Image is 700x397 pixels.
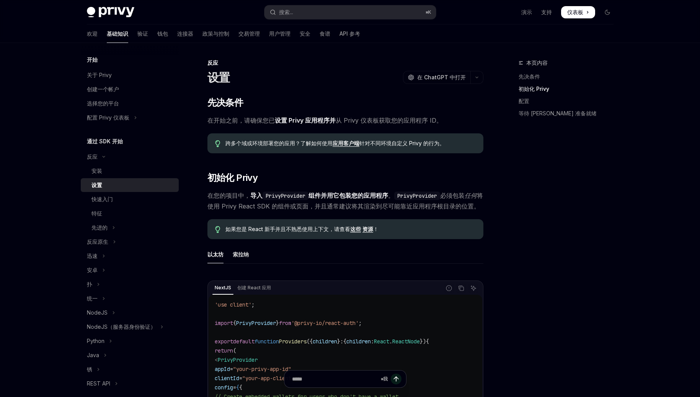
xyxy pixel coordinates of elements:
[87,267,98,273] font: 安卓
[157,25,168,43] a: 钱包
[236,320,276,326] span: PrivyProvider
[87,352,99,358] font: Java
[215,140,220,147] svg: 提示
[403,71,470,84] button: 在 ChatGPT 中打开
[417,74,466,80] font: 在 ChatGPT 中打开
[601,6,614,18] button: 切换暗模式
[177,30,193,37] font: 连接器
[374,338,389,345] span: React
[350,226,361,232] font: 这些
[392,338,420,345] span: ReactNode
[81,348,179,362] button: 切换 Java 部分
[373,226,379,232] font: ！
[202,25,229,43] a: 政策与控制
[346,338,371,345] span: children
[91,167,102,174] font: 安装
[333,140,359,147] a: 应用客户端
[279,320,291,326] span: from
[269,25,290,43] a: 用户管理
[250,192,263,199] font: 导入
[91,182,102,188] font: 设置
[91,224,108,231] font: 先进的
[207,192,250,199] font: 在您的项目中，
[230,366,233,372] span: =
[107,25,128,43] a: 基础知识
[215,356,218,363] span: <
[91,196,113,202] font: 快速入门
[468,283,478,293] button: 询问人工智能
[359,320,362,326] span: ;
[233,347,236,354] span: (
[87,295,98,302] font: 统一
[300,25,310,43] a: 安全
[81,292,179,305] button: 切换 Unity 部分
[420,338,426,345] span: })
[87,153,98,160] font: 反应
[207,251,224,258] font: 以太坊
[519,110,597,116] font: 等待 [PERSON_NAME] 准备就绪
[362,226,373,233] a: 资源
[279,338,307,345] span: Providers
[137,25,148,43] a: 验证
[218,356,258,363] span: PrivyProvider
[519,71,620,83] a: 先决条件
[541,8,552,16] a: 支持
[81,363,179,376] button: 切换 Rust 部分
[264,5,436,19] button: 打开搜索
[308,192,388,199] font: 组件并用它包装您的应用程序
[426,9,428,15] font: ⌘
[81,263,179,277] button: 切换 Android 部分
[81,97,179,110] a: 选择您的平台
[81,111,179,125] button: 切换配置 Privy 仪表板部分
[428,9,431,15] font: K
[391,374,401,384] button: 发送消息
[81,178,179,192] a: 设置
[251,301,255,308] span: ;
[87,56,98,63] font: 开始
[359,140,445,146] font: 针对不同环境自定义 Privy 的行为。
[320,25,330,43] a: 食谱
[215,285,231,290] font: NextJS
[225,140,333,146] font: 跨多个域或环境部署您的应用？了解如何使用
[233,251,249,258] font: 索拉纳
[81,235,179,249] button: 切换 React Native 部分
[320,30,330,37] font: 食谱
[215,338,233,345] span: export
[91,210,102,217] font: 特征
[87,281,92,287] font: 扑
[561,6,595,18] a: 仪表板
[215,226,220,233] svg: 提示
[444,283,454,293] button: 报告错误代码
[81,82,179,96] a: 创建一个帐户
[81,277,179,291] button: 切换 Flutter 部分
[215,320,233,326] span: import
[388,192,394,199] font: 。
[541,9,552,15] font: 支持
[276,320,279,326] span: }
[371,338,374,345] span: :
[225,226,350,232] font: 如果您是 React 新手并且不熟悉使用上下文，请查看
[238,25,260,43] a: 交易管理
[81,334,179,348] button: 切换 Python 部分
[87,138,123,144] font: 通过 SDK 开始
[87,238,108,245] font: 反应原生
[215,347,233,354] span: return
[263,192,308,200] code: PrivyProvider
[333,140,359,146] font: 应用客户端
[567,9,583,15] font: 仪表板
[81,320,179,334] button: 切换 NodeJS（服务器身份验证）部分
[339,25,360,43] a: API 参考
[107,30,128,37] font: 基础知识
[339,30,360,37] font: API 参考
[215,366,230,372] span: appId
[81,207,179,220] a: 特征
[238,30,260,37] font: 交易管理
[237,285,271,290] font: 创建 React 应用
[233,338,255,345] span: default
[81,249,179,263] button: 切换 Swift 部分
[87,366,92,372] font: 锈
[81,377,179,390] button: 切换 REST API 部分
[81,192,179,206] a: 快速入门
[207,59,218,66] font: 反应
